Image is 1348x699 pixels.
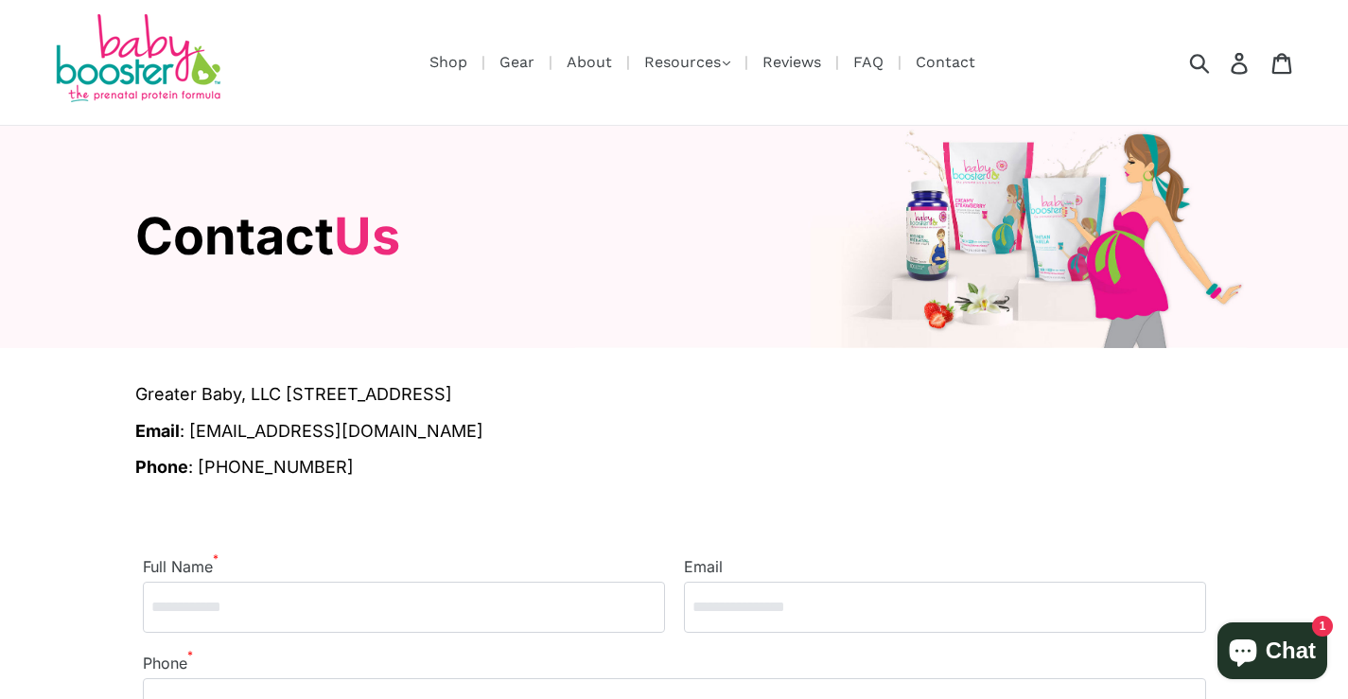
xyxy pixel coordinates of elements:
a: Phone: [PHONE_NUMBER] [135,457,354,477]
input: Search [1196,42,1248,83]
a: Contact [906,50,985,74]
label: Email [684,555,723,578]
img: Baby Booster Prenatal Protein Supplements [52,14,222,106]
span: : [PHONE_NUMBER] [135,457,354,477]
label: Phone [143,652,193,674]
b: Email [135,421,180,441]
span: : [EMAIL_ADDRESS][DOMAIN_NAME] [135,421,483,441]
span: Us [334,205,400,267]
a: FAQ [844,50,893,74]
button: Resources [635,48,740,77]
inbox-online-store-chat: Shopify online store chat [1212,622,1333,684]
a: Shop [420,50,477,74]
a: Gear [490,50,544,74]
label: Full Name [143,555,219,578]
b: Phone [135,457,188,477]
span: Contact [135,205,400,267]
a: Email: [EMAIL_ADDRESS][DOMAIN_NAME] [135,421,483,441]
span: Greater Baby, LLC [STREET_ADDRESS] [135,381,1214,409]
a: About [557,50,621,74]
a: Reviews [753,50,831,74]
